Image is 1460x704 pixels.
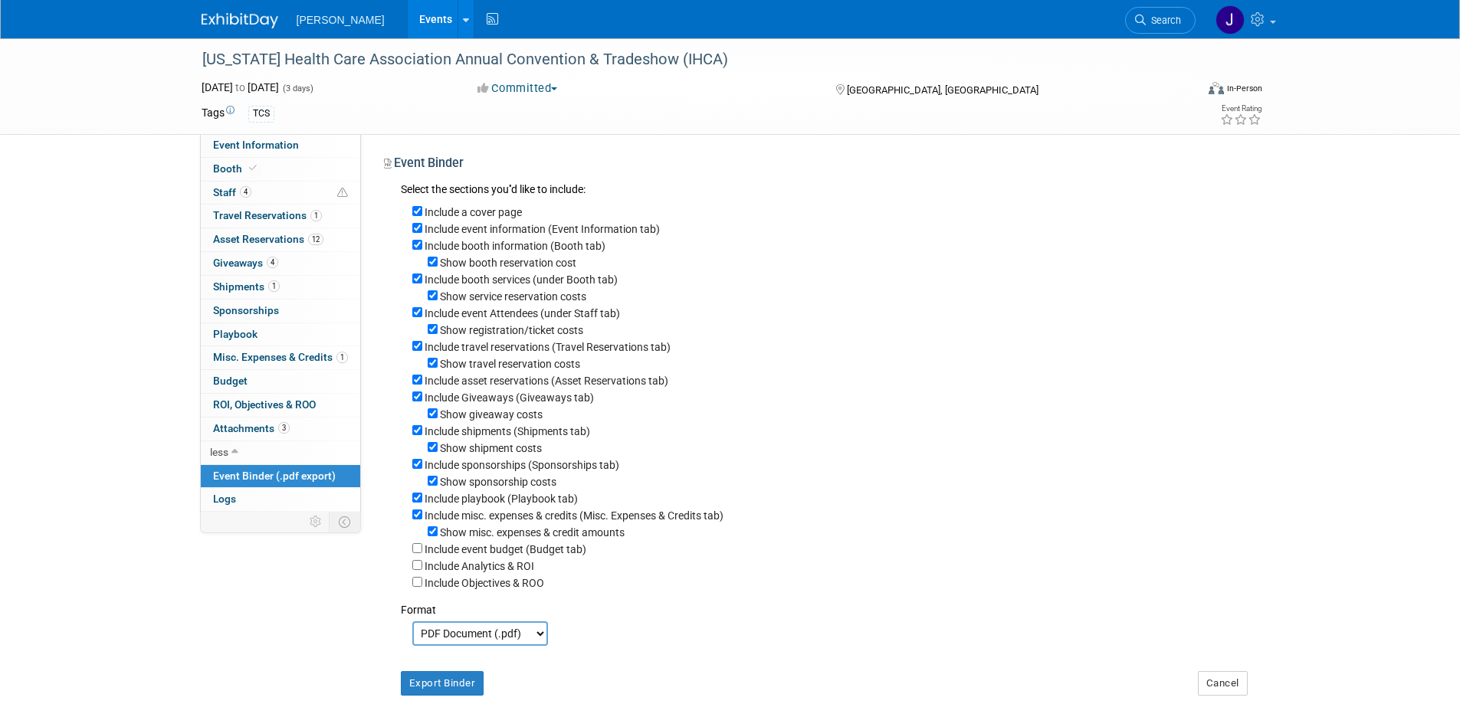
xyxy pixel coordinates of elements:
[1125,7,1196,34] a: Search
[1198,671,1248,696] button: Cancel
[472,80,563,97] button: Committed
[249,164,257,172] i: Booth reservation complete
[425,240,605,252] label: Include booth information (Booth tab)
[425,206,522,218] label: Include a cover page
[401,182,1248,199] div: Select the sections you''d like to include:
[213,351,348,363] span: Misc. Expenses & Credits
[1220,105,1262,113] div: Event Rating
[213,257,278,269] span: Giveaways
[308,234,323,245] span: 12
[213,328,258,340] span: Playbook
[425,560,534,572] label: Include Analytics & ROI
[336,352,348,363] span: 1
[425,273,618,286] label: Include booth services (under Booth tab)
[201,252,360,275] a: Giveaways4
[213,280,280,293] span: Shipments
[1146,15,1181,26] span: Search
[384,155,1248,177] div: Event Binder
[233,81,248,93] span: to
[278,422,290,434] span: 3
[201,205,360,228] a: Travel Reservations1
[201,488,360,511] a: Logs
[440,257,576,269] label: Show booth reservation cost
[213,470,336,482] span: Event Binder (.pdf export)
[213,398,316,411] span: ROI, Objectives & ROO
[201,182,360,205] a: Staff4
[425,425,590,437] label: Include shipments (Shipments tab)
[425,341,671,353] label: Include travel reservations (Travel Reservations tab)
[440,358,580,370] label: Show travel reservation costs
[310,210,322,221] span: 1
[440,442,542,454] label: Show shipment costs
[213,139,299,151] span: Event Information
[425,307,620,319] label: Include event Attendees (under Staff tab)
[201,300,360,323] a: Sponsorships
[213,186,251,198] span: Staff
[197,46,1173,74] div: [US_STATE] Health Care Association Annual Convention & Tradeshow (IHCA)
[202,81,279,93] span: [DATE] [DATE]
[425,577,544,589] label: Include Objectives & ROO
[201,158,360,181] a: Booth
[248,106,274,122] div: TCS
[201,465,360,488] a: Event Binder (.pdf export)
[213,375,248,387] span: Budget
[201,228,360,251] a: Asset Reservations12
[213,493,236,505] span: Logs
[201,134,360,157] a: Event Information
[440,476,556,488] label: Show sponsorship costs
[440,408,543,421] label: Show giveaway costs
[440,290,586,303] label: Show service reservation costs
[1209,82,1224,94] img: Format-Inperson.png
[201,441,360,464] a: less
[213,422,290,434] span: Attachments
[240,186,251,198] span: 4
[1216,5,1245,34] img: Josh Stuedeman
[297,14,385,26] span: [PERSON_NAME]
[281,83,313,93] span: (3 days)
[303,512,330,532] td: Personalize Event Tab Strip
[1226,83,1262,94] div: In-Person
[201,276,360,299] a: Shipments1
[201,346,360,369] a: Misc. Expenses & Credits1
[329,512,360,532] td: Toggle Event Tabs
[425,223,660,235] label: Include event information (Event Information tab)
[201,370,360,393] a: Budget
[267,257,278,268] span: 4
[210,446,228,458] span: less
[440,526,625,539] label: Show misc. expenses & credit amounts
[425,493,578,505] label: Include playbook (Playbook tab)
[213,209,322,221] span: Travel Reservations
[268,280,280,292] span: 1
[202,13,278,28] img: ExhibitDay
[425,375,668,387] label: Include asset reservations (Asset Reservations tab)
[401,591,1248,617] div: Format
[847,84,1038,96] span: [GEOGRAPHIC_DATA], [GEOGRAPHIC_DATA]
[425,509,723,522] label: Include misc. expenses & credits (Misc. Expenses & Credits tab)
[213,162,260,175] span: Booth
[425,543,586,555] label: Include event budget (Budget tab)
[337,186,348,200] span: Potential Scheduling Conflict -- at least one attendee is tagged in another overlapping event.
[202,105,235,123] td: Tags
[440,324,583,336] label: Show registration/ticket costs
[425,459,619,471] label: Include sponsorships (Sponsorships tab)
[213,304,279,316] span: Sponsorships
[201,417,360,440] a: Attachments3
[201,323,360,346] a: Playbook
[425,391,594,404] label: Include Giveaways (Giveaways tab)
[201,394,360,417] a: ROI, Objectives & ROO
[213,233,323,245] span: Asset Reservations
[401,671,484,696] button: Export Binder
[1105,80,1263,103] div: Event Format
